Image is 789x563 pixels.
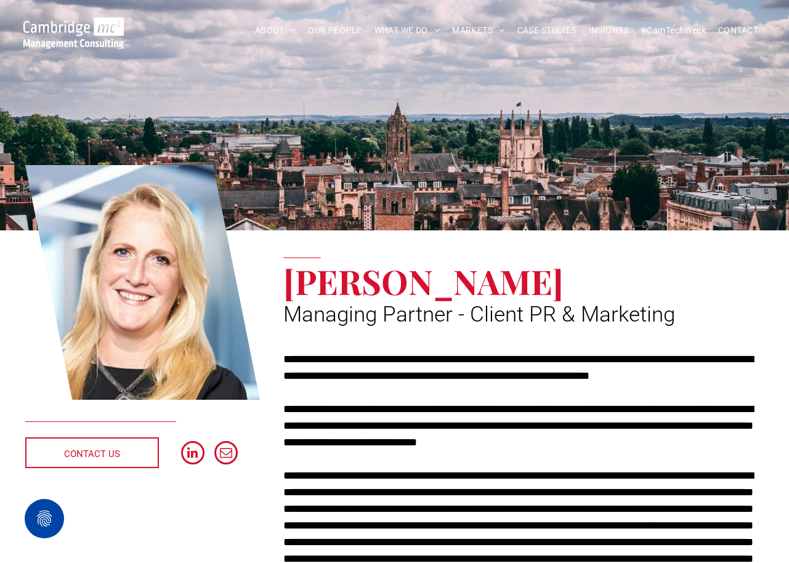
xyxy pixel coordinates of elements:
[283,258,564,304] span: [PERSON_NAME]
[635,21,712,40] a: #CamTechWeek
[25,437,159,468] a: CONTACT US
[712,21,764,40] a: CONTACT
[249,21,302,40] a: ABOUT
[25,163,261,402] a: Faye Holland | Managing Partner - Client PR & Marketing
[583,21,635,40] a: INSIGHTS
[181,441,204,468] a: linkedin
[446,21,511,40] a: MARKETS
[23,17,124,49] img: Cambridge MC Logo
[283,302,675,327] span: Managing Partner - Client PR & Marketing
[302,21,368,40] a: OUR PEOPLE
[64,439,120,469] span: CONTACT US
[368,21,447,40] a: WHAT WE DO
[23,19,124,32] a: Your Business Transformed | Cambridge Management Consulting
[511,21,583,40] a: CASE STUDIES
[214,441,238,468] a: email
